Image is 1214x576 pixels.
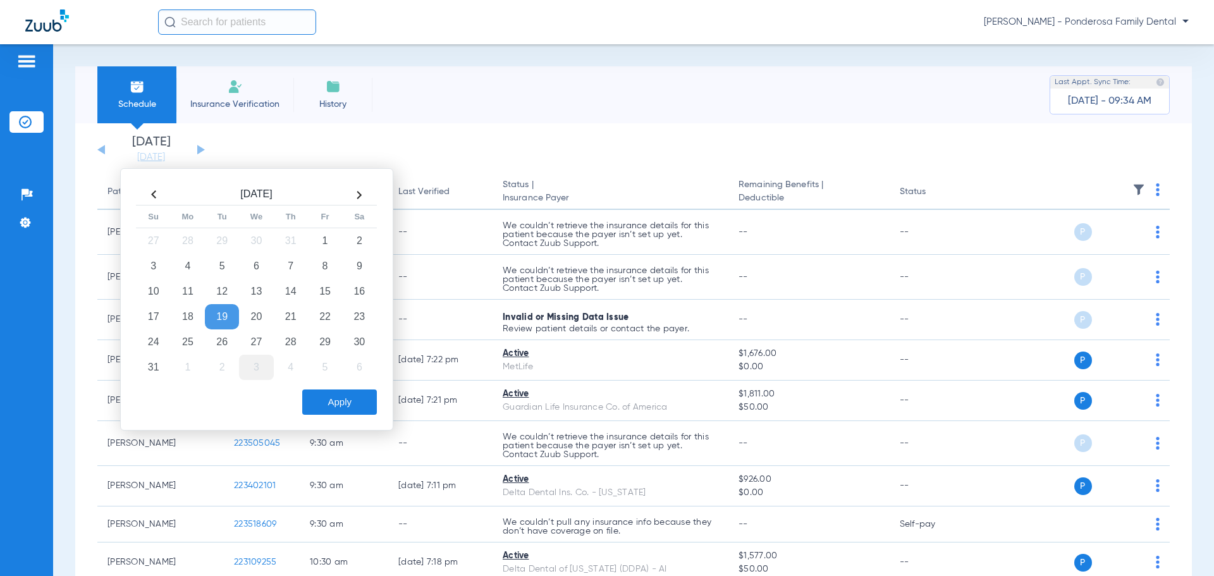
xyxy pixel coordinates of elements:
th: Remaining Benefits | [728,175,889,210]
span: P [1074,311,1092,329]
td: [PERSON_NAME] [97,466,224,506]
td: -- [890,340,975,381]
span: -- [739,273,748,281]
td: [DATE] 7:22 PM [388,340,493,381]
div: Active [503,347,718,360]
input: Search for patients [158,9,316,35]
img: Schedule [130,79,145,94]
span: $0.00 [739,360,879,374]
td: Self-pay [890,506,975,542]
span: Insurance Verification [186,98,284,111]
span: P [1074,223,1092,241]
td: -- [890,381,975,421]
img: last sync help info [1156,78,1165,87]
span: $50.00 [739,563,879,576]
span: Last Appt. Sync Time: [1055,76,1131,89]
img: group-dot-blue.svg [1156,394,1160,407]
td: -- [388,255,493,300]
div: Active [503,473,718,486]
div: Delta Dental of [US_STATE] (DDPA) - AI [503,563,718,576]
span: [PERSON_NAME] - Ponderosa Family Dental [984,16,1189,28]
span: $50.00 [739,401,879,414]
span: 223505045 [234,439,280,448]
span: $1,811.00 [739,388,879,401]
button: Apply [302,389,377,415]
img: Manual Insurance Verification [228,79,243,94]
td: [DATE] 7:11 PM [388,466,493,506]
td: -- [388,300,493,340]
p: We couldn’t retrieve the insurance details for this patient because the payer isn’t set up yet. C... [503,221,718,248]
a: [DATE] [113,151,189,164]
div: Active [503,549,718,563]
td: -- [388,421,493,466]
span: 223402101 [234,481,276,490]
img: group-dot-blue.svg [1156,226,1160,238]
td: -- [890,421,975,466]
div: MetLife [503,360,718,374]
td: -- [890,255,975,300]
img: Search Icon [164,16,176,28]
td: -- [890,466,975,506]
span: $0.00 [739,486,879,499]
span: $1,577.00 [739,549,879,563]
span: -- [739,439,748,448]
td: -- [890,210,975,255]
div: Last Verified [398,185,450,199]
img: group-dot-blue.svg [1156,271,1160,283]
span: $1,676.00 [739,347,879,360]
span: History [303,98,363,111]
img: group-dot-blue.svg [1156,353,1160,366]
td: -- [890,300,975,340]
div: Patient Name [107,185,163,199]
span: Invalid or Missing Data Issue [503,313,628,322]
div: Delta Dental Ins. Co. - [US_STATE] [503,486,718,499]
span: Deductible [739,192,879,205]
span: -- [739,228,748,236]
img: group-dot-blue.svg [1156,313,1160,326]
p: We couldn’t retrieve the insurance details for this patient because the payer isn’t set up yet. C... [503,266,718,293]
img: group-dot-blue.svg [1156,479,1160,492]
div: Active [503,388,718,401]
img: group-dot-blue.svg [1156,437,1160,450]
span: Schedule [107,98,167,111]
span: -- [739,315,748,324]
div: Last Verified [398,185,482,199]
td: 9:30 AM [300,506,388,542]
td: [PERSON_NAME] [97,421,224,466]
td: [DATE] 7:21 PM [388,381,493,421]
div: Patient Name [107,185,214,199]
span: 223518609 [234,520,276,529]
div: Guardian Life Insurance Co. of America [503,401,718,414]
iframe: Chat Widget [1151,515,1214,576]
span: P [1074,268,1092,286]
img: hamburger-icon [16,54,37,69]
span: 223109255 [234,558,276,567]
span: $926.00 [739,473,879,486]
span: -- [739,520,748,529]
span: P [1074,352,1092,369]
th: Status [890,175,975,210]
th: [DATE] [171,185,342,205]
img: History [326,79,341,94]
img: Zuub Logo [25,9,69,32]
span: Insurance Payer [503,192,718,205]
span: P [1074,434,1092,452]
p: We couldn’t pull any insurance info because they don’t have coverage on file. [503,518,718,536]
td: [PERSON_NAME] [97,506,224,542]
span: [DATE] - 09:34 AM [1068,95,1151,107]
td: 9:30 AM [300,466,388,506]
td: 9:30 AM [300,421,388,466]
p: Review patient details or contact the payer. [503,324,718,333]
p: We couldn’t retrieve the insurance details for this patient because the payer isn’t set up yet. C... [503,432,718,459]
span: P [1074,392,1092,410]
span: P [1074,554,1092,572]
td: -- [388,506,493,542]
li: [DATE] [113,136,189,164]
img: filter.svg [1132,183,1145,196]
th: Status | [493,175,728,210]
span: P [1074,477,1092,495]
img: group-dot-blue.svg [1156,183,1160,196]
td: -- [388,210,493,255]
